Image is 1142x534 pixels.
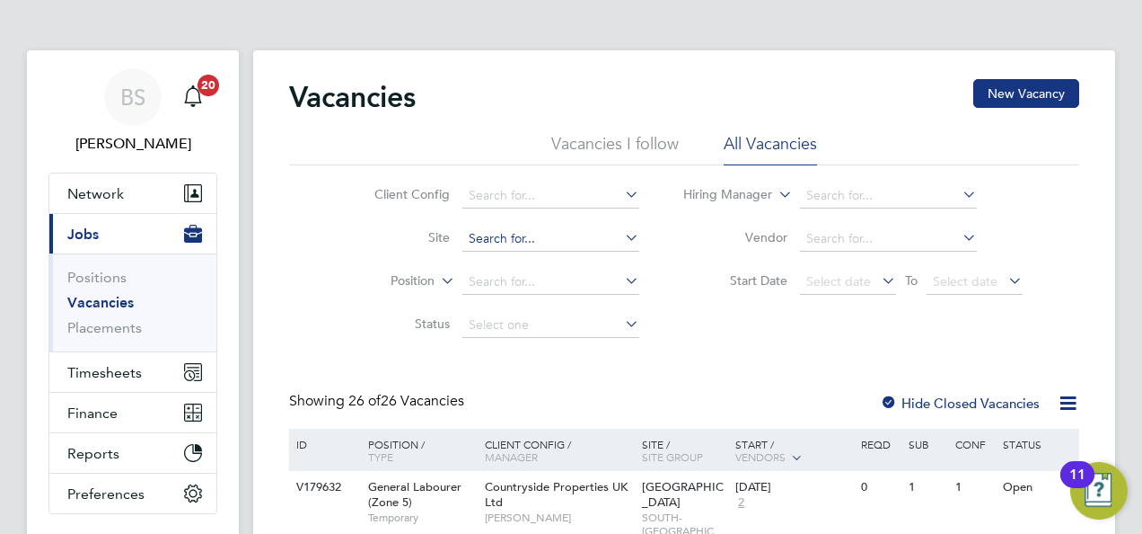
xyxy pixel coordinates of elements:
[48,133,217,155] span: Beth Seddon
[731,429,856,474] div: Start /
[998,471,1076,504] div: Open
[998,429,1076,459] div: Status
[348,392,381,410] span: 26 of
[292,471,355,504] div: V179632
[485,449,538,464] span: Manager
[331,272,435,290] label: Position
[1070,462,1128,520] button: Open Resource Center, 11 new notifications
[120,85,145,109] span: BS
[368,449,393,464] span: Type
[48,68,217,155] a: BS[PERSON_NAME]
[462,227,639,252] input: Search for...
[67,405,118,422] span: Finance
[347,186,450,202] label: Client Config
[735,495,747,511] span: 2
[551,133,679,165] li: Vacancies I follow
[900,269,923,292] span: To
[67,269,127,286] a: Positions
[368,479,461,510] span: General Labourer (Zone 5)
[642,449,703,464] span: Site Group
[348,392,464,410] span: 26 Vacancies
[67,185,124,202] span: Network
[355,429,480,472] div: Position /
[347,229,450,245] label: Site
[637,429,732,472] div: Site /
[904,471,951,504] div: 1
[1069,475,1085,498] div: 11
[67,226,99,243] span: Jobs
[289,392,468,411] div: Showing
[904,429,951,459] div: Sub
[67,294,134,311] a: Vacancies
[49,433,216,473] button: Reports
[933,273,997,289] span: Select date
[175,68,211,126] a: 20
[485,479,628,510] span: Countryside Properties UK Ltd
[49,393,216,432] button: Finance
[67,485,145,503] span: Preferences
[856,429,903,459] div: Reqd
[67,319,142,336] a: Placements
[198,75,219,96] span: 20
[67,445,119,462] span: Reports
[289,79,416,115] h2: Vacancies
[67,364,142,381] span: Timesheets
[735,480,852,495] div: [DATE]
[880,395,1040,412] label: Hide Closed Vacancies
[462,270,639,295] input: Search for...
[485,511,633,525] span: [PERSON_NAME]
[806,273,871,289] span: Select date
[800,227,977,252] input: Search for...
[49,474,216,513] button: Preferences
[684,229,787,245] label: Vendor
[735,449,786,464] span: Vendors
[462,183,639,209] input: Search for...
[642,479,724,510] span: [GEOGRAPHIC_DATA]
[49,214,216,254] button: Jobs
[480,429,637,472] div: Client Config /
[368,511,476,525] span: Temporary
[951,429,997,459] div: Conf
[462,313,639,338] input: Select one
[973,79,1079,108] button: New Vacancy
[856,471,903,504] div: 0
[292,429,355,459] div: ID
[951,471,997,504] div: 1
[347,316,450,332] label: Status
[49,254,216,352] div: Jobs
[669,186,772,204] label: Hiring Manager
[49,174,216,213] button: Network
[49,352,216,392] button: Timesheets
[800,183,977,209] input: Search for...
[684,272,787,289] label: Start Date
[724,133,817,165] li: All Vacancies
